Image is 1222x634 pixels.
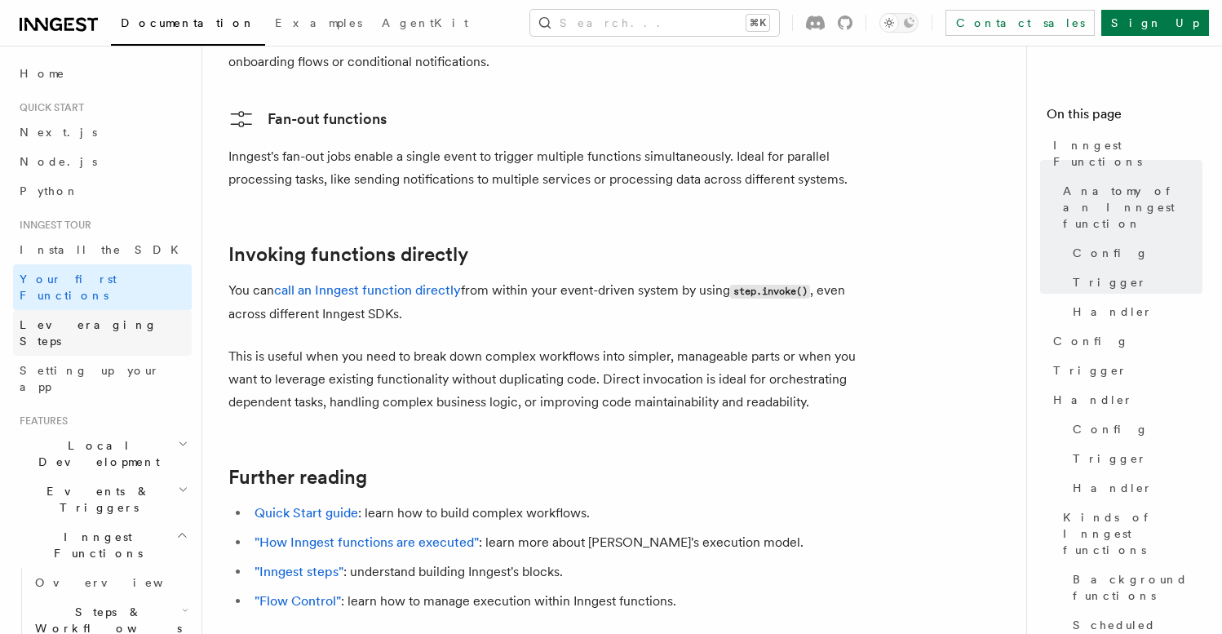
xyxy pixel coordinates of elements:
a: Config [1066,238,1202,268]
a: Examples [265,5,372,44]
button: Toggle dark mode [879,13,919,33]
button: Events & Triggers [13,477,192,522]
span: Handler [1073,480,1153,496]
a: AgentKit [372,5,478,44]
li: : learn more about [PERSON_NAME]'s execution model. [250,531,881,554]
a: Handler [1066,297,1202,326]
a: Setting up your app [13,356,192,401]
button: Search...⌘K [530,10,779,36]
button: Inngest Functions [13,522,192,568]
a: Invoking functions directly [228,243,468,266]
span: Config [1053,333,1129,349]
a: Inngest Functions [1047,131,1202,176]
span: Documentation [121,16,255,29]
a: Trigger [1066,444,1202,473]
a: Node.js [13,147,192,176]
a: Leveraging Steps [13,310,192,356]
a: Overview [29,568,192,597]
a: Trigger [1066,268,1202,297]
span: Events & Triggers [13,483,178,516]
span: Inngest Functions [1053,137,1202,170]
span: Inngest tour [13,219,91,232]
a: Your first Functions [13,264,192,310]
span: Next.js [20,126,97,139]
a: Home [13,59,192,88]
span: Python [20,184,79,197]
span: Trigger [1073,274,1147,290]
a: Install the SDK [13,235,192,264]
span: Handler [1073,304,1153,320]
span: Handler [1053,392,1133,408]
span: Trigger [1053,362,1127,379]
span: Trigger [1073,450,1147,467]
a: Sign Up [1101,10,1209,36]
span: Install the SDK [20,243,188,256]
a: Background functions [1066,565,1202,610]
span: AgentKit [382,16,468,29]
a: Handler [1047,385,1202,415]
li: : learn how to build complex workflows. [250,502,881,525]
span: Inngest Functions [13,529,176,561]
a: Config [1066,415,1202,444]
a: Handler [1066,473,1202,503]
p: This is useful when you need to break down complex workflows into simpler, manageable parts or wh... [228,345,881,414]
span: Setting up your app [20,364,160,393]
li: : understand building Inngest's blocks. [250,561,881,583]
li: : learn how to manage execution within Inngest functions. [250,590,881,613]
span: Quick start [13,101,84,114]
a: Fan-out functions [228,106,387,132]
span: Features [13,415,68,428]
span: Config [1073,245,1149,261]
a: Config [1047,326,1202,356]
span: Node.js [20,155,97,168]
p: Inngest's fan-out jobs enable a single event to trigger multiple functions simultaneously. Ideal ... [228,145,881,191]
code: step.invoke() [730,285,810,299]
a: "Inngest steps" [255,564,343,579]
a: Contact sales [945,10,1095,36]
a: Next.js [13,117,192,147]
a: Python [13,176,192,206]
span: Leveraging Steps [20,318,157,348]
span: Your first Functions [20,273,117,302]
span: Config [1073,421,1149,437]
span: Local Development [13,437,178,470]
a: Quick Start guide [255,505,358,521]
a: Kinds of Inngest functions [1056,503,1202,565]
h4: On this page [1047,104,1202,131]
p: You can from within your event-driven system by using , even across different Inngest SDKs. [228,279,881,326]
a: "How Inngest functions are executed" [255,534,479,550]
kbd: ⌘K [746,15,769,31]
span: Examples [275,16,362,29]
a: call an Inngest function directly [274,282,461,298]
a: "Flow Control" [255,593,341,609]
a: Further reading [228,466,367,489]
span: Background functions [1073,571,1202,604]
a: Trigger [1047,356,1202,385]
button: Local Development [13,431,192,477]
span: Overview [35,576,203,589]
span: Kinds of Inngest functions [1063,509,1202,558]
a: Anatomy of an Inngest function [1056,176,1202,238]
a: Documentation [111,5,265,46]
span: Home [20,65,65,82]
span: Anatomy of an Inngest function [1063,183,1202,232]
